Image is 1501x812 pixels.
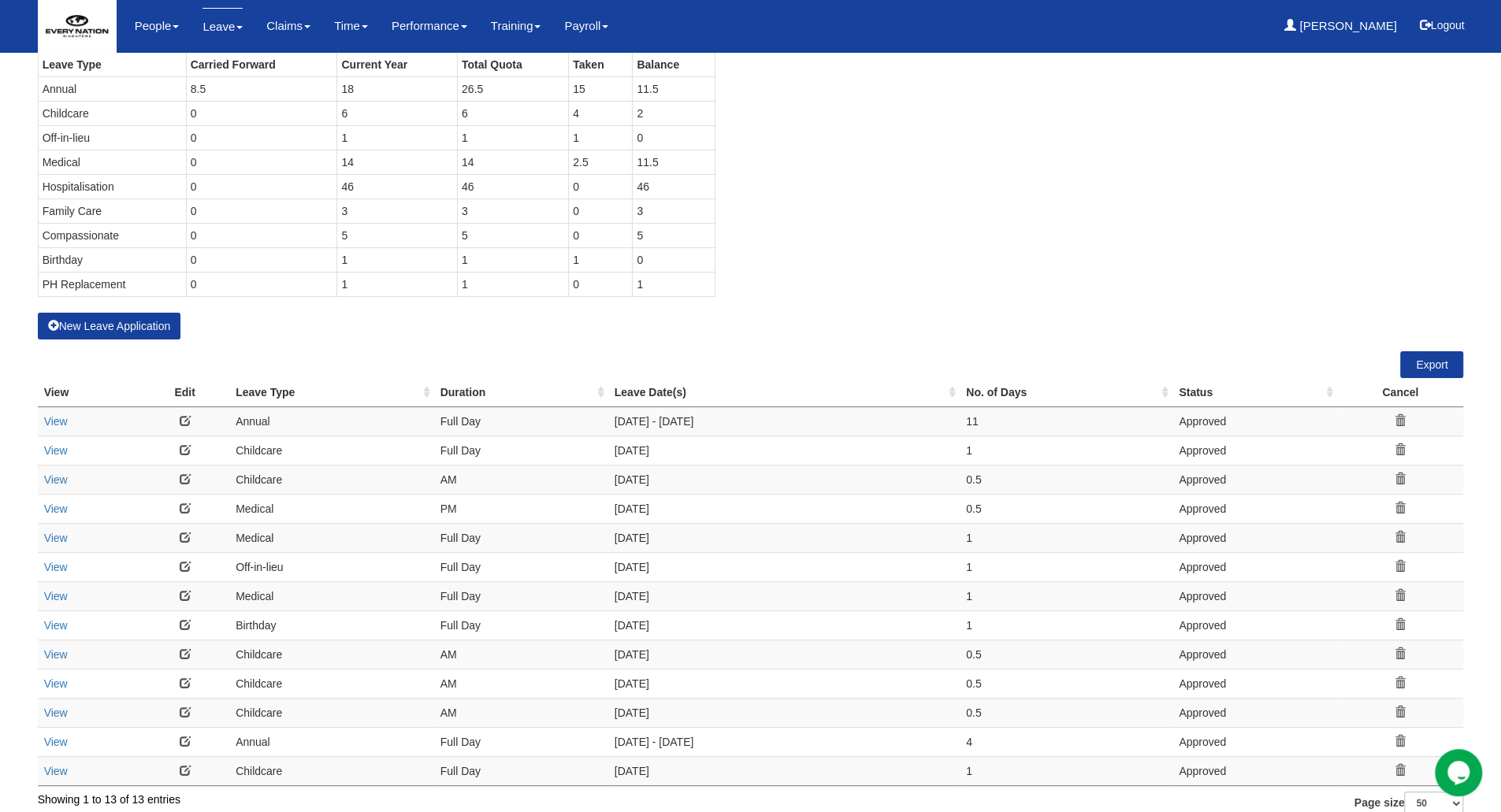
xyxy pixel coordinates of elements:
[229,581,434,610] td: Medical
[960,465,1172,494] td: 0.5
[186,272,337,296] td: 0
[434,494,608,523] td: PM
[608,523,960,552] td: [DATE]
[38,174,186,198] td: Hospitalisation
[1172,552,1337,581] td: Approved
[608,581,960,610] td: [DATE]
[229,465,434,494] td: Childcare
[960,523,1172,552] td: 1
[569,101,633,125] td: 4
[1172,610,1337,640] td: Approved
[633,223,715,247] td: 5
[633,76,715,101] td: 11.5
[608,378,960,407] th: Leave Date(s) : activate to sort column ascending
[434,406,608,436] td: Full Day
[229,523,434,552] td: Medical
[569,52,633,76] th: Taken
[202,8,243,45] a: Leave
[569,247,633,272] td: 1
[229,378,434,407] th: Leave Type : activate to sort column ascending
[434,465,608,494] td: AM
[44,473,68,486] a: View
[434,640,608,669] td: AM
[434,610,608,640] td: Full Day
[960,436,1172,465] td: 1
[38,313,181,339] button: New Leave Application
[633,150,715,174] td: 11.5
[337,52,458,76] th: Current Year
[960,581,1172,610] td: 1
[1172,523,1337,552] td: Approved
[608,640,960,669] td: [DATE]
[38,378,141,407] th: View
[608,610,960,640] td: [DATE]
[608,756,960,785] td: [DATE]
[569,272,633,296] td: 0
[564,8,608,44] a: Payroll
[229,552,434,581] td: Off-in-lieu
[1172,698,1337,727] td: Approved
[457,52,568,76] th: Total Quota
[569,150,633,174] td: 2.5
[392,8,467,44] a: Performance
[337,223,458,247] td: 5
[457,272,568,296] td: 1
[44,706,68,719] a: View
[960,552,1172,581] td: 1
[334,8,368,44] a: Time
[434,727,608,756] td: Full Day
[44,502,68,515] a: View
[1172,465,1337,494] td: Approved
[229,669,434,698] td: Childcare
[337,76,458,101] td: 18
[337,272,458,296] td: 1
[337,150,458,174] td: 14
[960,669,1172,698] td: 0.5
[229,494,434,523] td: Medical
[569,125,633,150] td: 1
[569,198,633,223] td: 0
[1172,581,1337,610] td: Approved
[229,698,434,727] td: Childcare
[633,198,715,223] td: 3
[1172,640,1337,669] td: Approved
[337,174,458,198] td: 46
[186,101,337,125] td: 0
[633,52,715,76] th: Balance
[569,174,633,198] td: 0
[1284,8,1397,44] a: [PERSON_NAME]
[608,406,960,436] td: [DATE] - [DATE]
[229,727,434,756] td: Annual
[608,436,960,465] td: [DATE]
[960,378,1172,407] th: No. of Days : activate to sort column ascending
[633,272,715,296] td: 1
[633,174,715,198] td: 46
[140,378,229,407] th: Edit
[1172,727,1337,756] td: Approved
[229,610,434,640] td: Birthday
[633,247,715,272] td: 0
[434,378,608,407] th: Duration : activate to sort column ascending
[1409,6,1476,44] button: Logout
[186,125,337,150] td: 0
[434,756,608,785] td: Full Day
[608,698,960,727] td: [DATE]
[135,8,180,44] a: People
[229,436,434,465] td: Childcare
[1172,378,1337,407] th: Status : activate to sort column ascending
[608,552,960,581] td: [DATE]
[44,561,68,573] a: View
[1172,406,1337,436] td: Approved
[44,532,68,544] a: View
[1172,436,1337,465] td: Approved
[960,494,1172,523] td: 0.5
[457,174,568,198] td: 46
[457,247,568,272] td: 1
[633,101,715,125] td: 2
[1172,756,1337,785] td: Approved
[457,223,568,247] td: 5
[434,552,608,581] td: Full Day
[960,610,1172,640] td: 1
[44,677,68,690] a: View
[186,150,337,174] td: 0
